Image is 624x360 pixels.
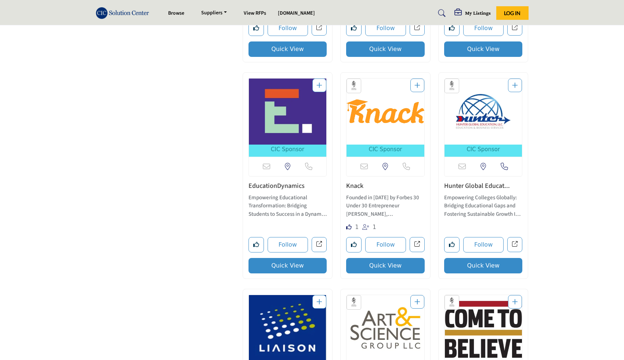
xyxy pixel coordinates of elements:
[355,224,359,230] span: 1
[447,297,457,308] img: ACCU Sponsors Badge Icon
[444,21,460,36] button: Like listing
[268,21,308,36] button: Follow
[507,21,522,36] a: Open best-practice-solutions in new tab
[312,21,327,36] a: Open aramark-collegiate-hospitality in new tab
[248,181,305,190] a: EducationDynamics
[346,181,363,190] a: Knack
[248,21,264,36] button: Like listing
[463,237,504,252] button: Follow
[465,10,491,16] h5: My Listings
[365,21,406,36] button: Follow
[248,192,327,219] a: Empowering Educational Transformation: Bridging Students to Success in a Dynamic Landscape In the...
[268,237,308,252] button: Follow
[244,10,266,17] a: View RFPs
[346,182,425,190] h3: Knack
[463,21,504,36] button: Follow
[373,224,376,230] span: 1
[444,258,523,273] button: Quick View
[347,79,424,157] a: Open Listing in new tab
[365,237,406,252] button: Follow
[447,81,457,91] img: ACCU Sponsors Badge Icon
[467,145,500,154] span: CIC Sponsor
[445,79,522,145] img: Hunter Global Education, LLC
[431,7,450,19] a: Search
[248,194,327,219] p: Empowering Educational Transformation: Bridging Students to Success in a Dynamic Landscape In the...
[346,224,352,230] i: Like
[444,181,510,190] a: Hunter Global Educat...
[96,7,153,19] img: Site Logo
[346,192,425,219] a: Founded in [DATE] by Forbes 30 Under 30 Entrepreneur [PERSON_NAME], [PERSON_NAME] has developed a...
[512,81,518,90] a: Add To List
[249,79,327,157] a: Open Listing in new tab
[168,10,184,17] a: Browse
[444,237,460,252] button: Like listing
[444,192,523,219] a: Empowering Colleges Globally: Bridging Educational Gaps and Fostering Sustainable Growth In the r...
[504,10,520,16] span: Log In
[196,8,232,18] a: Suppliers
[346,21,362,36] button: Like listing
[346,194,425,219] p: Founded in [DATE] by Forbes 30 Under 30 Entrepreneur [PERSON_NAME], [PERSON_NAME] has developed a...
[414,298,420,307] a: Add To List
[346,258,425,273] button: Quick View
[369,145,402,154] span: CIC Sponsor
[346,237,362,252] button: Like listing
[445,79,522,157] a: Open Listing in new tab
[362,222,376,232] div: Followers
[349,81,359,91] img: ACCU Sponsors Badge Icon
[444,182,523,190] h3: Hunter Global Education, LLC
[410,21,425,36] a: Open enrollmentfuel in new tab
[248,258,327,273] button: Quick View
[444,194,523,219] p: Empowering Colleges Globally: Bridging Educational Gaps and Fostering Sustainable Growth In the r...
[496,6,529,20] button: Log In
[278,10,315,17] a: [DOMAIN_NAME]
[410,237,425,252] a: Open knack in new tab
[454,9,491,18] div: My Listings
[346,41,425,57] button: Quick View
[248,41,327,57] button: Quick View
[271,145,304,154] span: CIC Sponsor
[312,237,327,252] a: Open educationdynamics in new tab
[248,237,264,252] button: Like listing
[444,41,523,57] button: Quick View
[349,297,359,308] img: ACCU Sponsors Badge Icon
[414,81,420,90] a: Add To List
[316,81,322,90] a: Add To List
[249,79,327,145] img: EducationDynamics
[512,298,518,307] a: Add To List
[248,182,327,190] h3: EducationDynamics
[316,298,322,307] a: Add To List
[347,79,424,145] img: Knack
[507,237,522,252] a: Open hunter-global-education in new tab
